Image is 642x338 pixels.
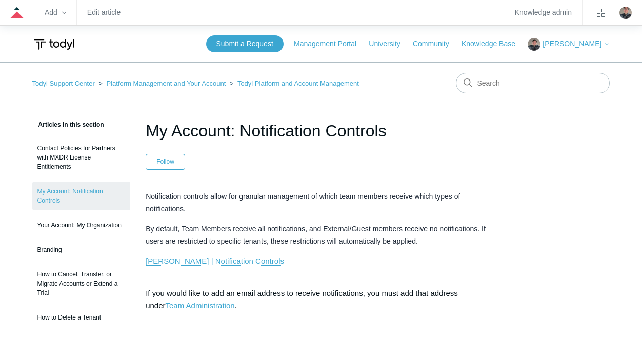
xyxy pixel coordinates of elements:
li: Todyl Support Center [32,79,97,87]
a: Knowledge Base [462,38,526,49]
a: Knowledge admin [515,10,572,15]
a: Your Account: My Organization [32,215,131,235]
li: Todyl Platform and Account Management [228,79,359,87]
a: How to Delete a Tenant [32,308,131,327]
a: Submit a Request [206,35,284,52]
a: Branding [32,240,131,260]
a: Platform Management and Your Account [107,79,226,87]
zd-hc-trigger: Click your profile icon to open the profile menu [619,7,632,19]
a: Todyl Support Center [32,79,95,87]
a: [PERSON_NAME] | Notification Controls [146,256,284,266]
a: Team Administration [166,301,235,310]
a: Contact Policies for Partners with MXDR License Entitlements [32,138,131,176]
p: If you would like to add an email address to receive notifications, you must add that address und... [146,275,496,312]
input: Search [456,73,610,93]
span: Notification controls allow for granular management of which team members receive which types of ... [146,192,460,213]
button: [PERSON_NAME] [528,38,610,51]
button: Follow Article [146,154,185,169]
zd-hc-trigger: Add [45,10,66,15]
a: How to Cancel, Transfer, or Migrate Accounts or Extend a Trial [32,265,131,303]
a: Community [413,38,459,49]
img: user avatar [619,7,632,19]
a: Management Portal [294,38,367,49]
h1: My Account: Notification Controls [146,118,496,143]
a: Edit article [87,10,121,15]
span: [PERSON_NAME] [543,39,601,48]
img: Todyl Support Center Help Center home page [32,35,76,54]
a: University [369,38,410,49]
span: By default, Team Members receive all notifications, and External/Guest members receive no notific... [146,225,486,245]
span: Articles in this section [32,121,104,128]
a: My Account: Notification Controls [32,182,131,210]
li: Platform Management and Your Account [96,79,228,87]
a: Todyl Platform and Account Management [237,79,359,87]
